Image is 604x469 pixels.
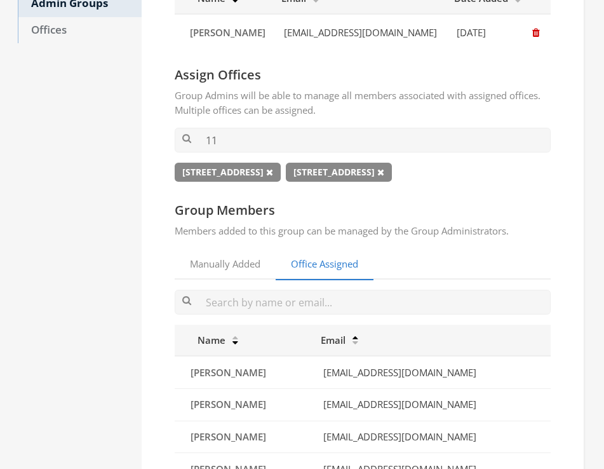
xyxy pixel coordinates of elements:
span: [STREET_ADDRESS] [286,163,392,182]
td: [EMAIL_ADDRESS][DOMAIN_NAME] [274,14,446,51]
h4: Group Members [175,202,551,219]
span: Email [321,334,346,346]
span: [PERSON_NAME] [190,26,265,39]
a: [PERSON_NAME] [190,429,267,445]
a: [PERSON_NAME] [190,365,267,381]
input: Search using name, city, state, or address to filter office list [175,128,551,153]
a: Office Assigned [276,249,373,280]
p: Members added to this group can be managed by the Group Administrators. [175,224,551,238]
button: Remove Administrator [529,22,543,43]
td: [EMAIL_ADDRESS][DOMAIN_NAME] [313,421,551,453]
td: [EMAIL_ADDRESS][DOMAIN_NAME] [313,389,551,421]
i: Remove office [266,168,273,177]
span: [PERSON_NAME] [191,366,266,379]
input: Search by name or email... [175,290,551,315]
td: [DATE] [446,14,521,51]
span: [PERSON_NAME] [191,398,266,411]
span: Name [182,334,225,346]
a: Manually Added [175,249,276,280]
h4: Assign Offices [175,67,551,83]
span: [PERSON_NAME] [191,430,266,443]
td: [EMAIL_ADDRESS][DOMAIN_NAME] [313,356,551,388]
a: [PERSON_NAME] [190,397,267,412]
i: Remove office [377,168,384,177]
a: Offices [18,17,142,44]
span: [STREET_ADDRESS] [175,163,281,182]
p: Group Admins will be able to manage all members associated with assigned offices. Multiple office... [175,88,551,118]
